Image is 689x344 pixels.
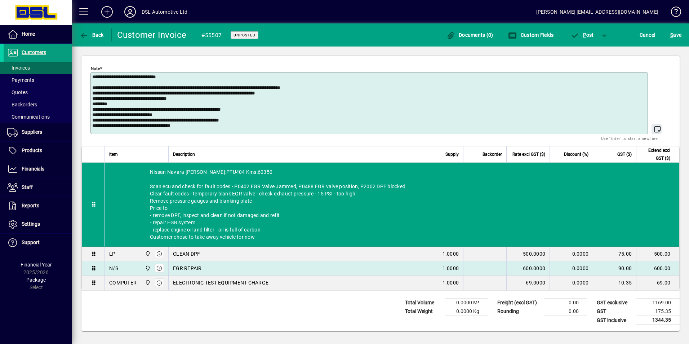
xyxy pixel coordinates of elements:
span: Custom Fields [508,32,554,38]
span: Item [109,150,118,158]
span: Package [26,277,46,283]
button: Add [95,5,119,18]
span: Back [80,32,104,38]
span: Suppliers [22,129,42,135]
td: 90.00 [593,261,636,275]
a: Reports [4,197,72,215]
span: S [670,32,673,38]
span: Staff [22,184,33,190]
div: #55507 [201,30,222,41]
span: EGR REPAIR [173,265,202,272]
td: 0.0000 [550,275,593,290]
div: LP [109,250,116,257]
span: Financial Year [21,262,52,268]
button: Post [567,28,597,41]
span: Invoices [7,65,30,71]
a: Knowledge Base [666,1,680,25]
div: 600.0000 [511,265,545,272]
mat-label: Note [91,66,100,71]
a: Backorders [4,98,72,111]
button: Profile [119,5,142,18]
button: Save [668,28,683,41]
div: 69.0000 [511,279,545,286]
span: Backorder [483,150,502,158]
span: Settings [22,221,40,227]
td: 1169.00 [636,299,680,307]
a: Quotes [4,86,72,98]
span: Payments [7,77,34,83]
td: 75.00 [593,247,636,261]
a: Products [4,142,72,160]
td: 0.00 [544,307,587,316]
span: 1.0000 [443,250,459,257]
a: Communications [4,111,72,123]
a: Settings [4,215,72,233]
td: Total Volume [401,299,445,307]
td: 0.00 [544,299,587,307]
div: N/S [109,265,118,272]
span: ELECTRONIC TEST EQUIPMENT CHARGE [173,279,268,286]
div: DSL Automotive Ltd [142,6,187,18]
a: Suppliers [4,123,72,141]
span: Backorders [7,102,37,107]
a: Home [4,25,72,43]
td: 600.00 [636,261,679,275]
span: Rate excl GST ($) [512,150,545,158]
td: Rounding [494,307,544,316]
td: 500.00 [636,247,679,261]
div: Nissan Navara [PERSON_NAME]:PTU404 Kms:60350 Scan ecu and check for fault codes - P0402 EGR Valve... [105,163,679,246]
td: 0.0000 [550,261,593,275]
span: Description [173,150,195,158]
span: P [583,32,586,38]
span: Customers [22,49,46,55]
button: Cancel [638,28,657,41]
td: GST [593,307,636,316]
button: Documents (0) [445,28,495,41]
span: Extend excl GST ($) [641,146,670,162]
div: Customer Invoice [117,29,187,41]
div: COMPUTER [109,279,137,286]
span: Products [22,147,42,153]
span: Reports [22,203,39,208]
td: GST exclusive [593,299,636,307]
app-page-header-button: Back [72,28,112,41]
td: GST inclusive [593,316,636,325]
button: Back [78,28,106,41]
div: 500.0000 [511,250,545,257]
a: Payments [4,74,72,86]
span: Documents (0) [446,32,493,38]
a: Support [4,234,72,252]
span: Discount (%) [564,150,588,158]
td: 0.0000 M³ [445,299,488,307]
span: Central [143,264,151,272]
span: Quotes [7,89,28,95]
span: ost [570,32,594,38]
button: Custom Fields [506,28,555,41]
a: Financials [4,160,72,178]
span: Central [143,279,151,287]
span: GST ($) [617,150,632,158]
span: CLEAN DPF [173,250,200,257]
a: Staff [4,178,72,197]
td: Total Weight [401,307,445,316]
td: 10.35 [593,275,636,290]
mat-hint: Use 'Enter' to start a new line [601,134,658,142]
td: 69.00 [636,275,679,290]
span: 1.0000 [443,279,459,286]
span: Financials [22,166,44,172]
td: Freight (excl GST) [494,299,544,307]
span: Unposted [234,33,255,38]
td: 0.0000 Kg [445,307,488,316]
span: Cancel [640,29,655,41]
span: Central [143,250,151,258]
span: Support [22,239,40,245]
a: Invoices [4,62,72,74]
span: 1.0000 [443,265,459,272]
span: Home [22,31,35,37]
td: 1344.35 [636,316,680,325]
span: Supply [445,150,459,158]
span: ave [670,29,681,41]
td: 0.0000 [550,247,593,261]
td: 175.35 [636,307,680,316]
div: [PERSON_NAME] [EMAIL_ADDRESS][DOMAIN_NAME] [536,6,658,18]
